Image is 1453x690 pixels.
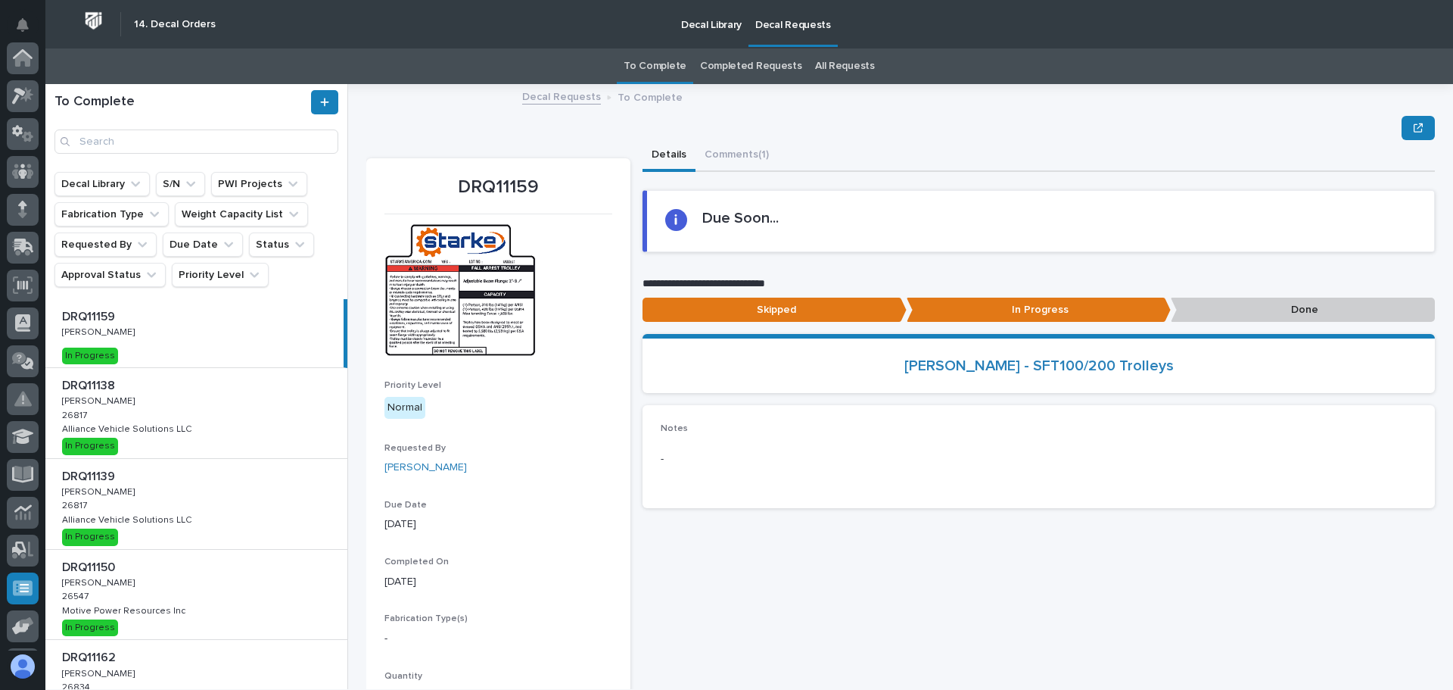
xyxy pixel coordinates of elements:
div: Normal [384,397,425,419]
input: Search [54,130,338,154]
p: [DATE] [384,517,612,532]
p: - [384,631,612,647]
span: Completed On [384,557,449,567]
p: DRQ11159 [384,176,612,198]
p: [PERSON_NAME] [62,666,138,679]
p: - [661,451,1417,467]
p: DRQ11162 [62,648,119,665]
p: 26817 [62,498,90,511]
p: Done [1171,298,1435,323]
p: [DATE] [384,574,612,590]
button: Approval Status [54,263,166,287]
a: DRQ11139DRQ11139 [PERSON_NAME][PERSON_NAME] 2681726817 Alliance Vehicle Solutions LLCAlliance Veh... [45,459,347,550]
p: Alliance Vehicle Solutions LLC [62,421,194,435]
a: DRQ11159DRQ11159 [PERSON_NAME][PERSON_NAME] In Progress [45,299,347,368]
p: [PERSON_NAME] [62,575,138,589]
img: zXsQlisWJyznQbxY9aAYI_KzcCv7OfjJzUyoC_oTGPo [384,223,536,356]
span: Priority Level [384,381,441,390]
button: S/N [156,172,205,196]
span: Fabrication Type(s) [384,614,468,623]
div: In Progress [62,529,118,545]
button: PWI Projects [211,172,307,196]
p: Motive Power Resources Inc [62,603,188,617]
span: Quantity [384,672,422,681]
span: Notes [661,424,688,433]
span: Due Date [384,501,427,510]
span: Requested By [384,444,446,453]
button: users-avatar [7,651,39,682]
p: DRQ11159 [62,307,118,324]
p: 26547 [62,589,92,602]
div: In Progress [62,620,118,636]
div: In Progress [62,348,118,364]
p: Skipped [642,298,907,323]
div: In Progress [62,438,118,454]
p: To Complete [618,88,683,105]
button: Comments (1) [695,140,778,172]
div: Notifications [19,18,39,42]
a: All Requests [815,48,874,84]
button: Status [249,233,314,257]
h2: Due Soon... [702,209,779,227]
a: Completed Requests [700,48,801,84]
p: Alliance Vehicle Solutions LLC [62,512,194,526]
button: Requested By [54,233,157,257]
p: In Progress [907,298,1171,323]
a: DRQ11150DRQ11150 [PERSON_NAME][PERSON_NAME] 2654726547 Motive Power Resources IncMotive Power Res... [45,550,347,641]
h1: To Complete [54,94,308,111]
img: Workspace Logo [79,7,107,35]
button: Decal Library [54,172,150,196]
p: DRQ11138 [62,376,118,393]
button: Notifications [7,9,39,41]
p: DRQ11150 [62,557,118,575]
a: DRQ11138DRQ11138 [PERSON_NAME][PERSON_NAME] 2681726817 Alliance Vehicle Solutions LLCAlliance Veh... [45,368,347,459]
a: [PERSON_NAME] - SFT100/200 Trolleys [904,357,1174,375]
p: 26817 [62,407,90,421]
p: DRQ11139 [62,467,118,484]
p: [PERSON_NAME] [62,393,138,407]
a: Decal Requests [522,87,601,105]
a: [PERSON_NAME] [384,460,467,476]
button: Due Date [163,233,243,257]
button: Fabrication Type [54,202,169,226]
p: [PERSON_NAME] [62,484,138,498]
button: Weight Capacity List [175,202,308,226]
button: Details [642,140,695,172]
h2: 14. Decal Orders [134,18,216,31]
p: [PERSON_NAME] [62,324,138,338]
button: Priority Level [172,263,269,287]
a: To Complete [624,48,686,84]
